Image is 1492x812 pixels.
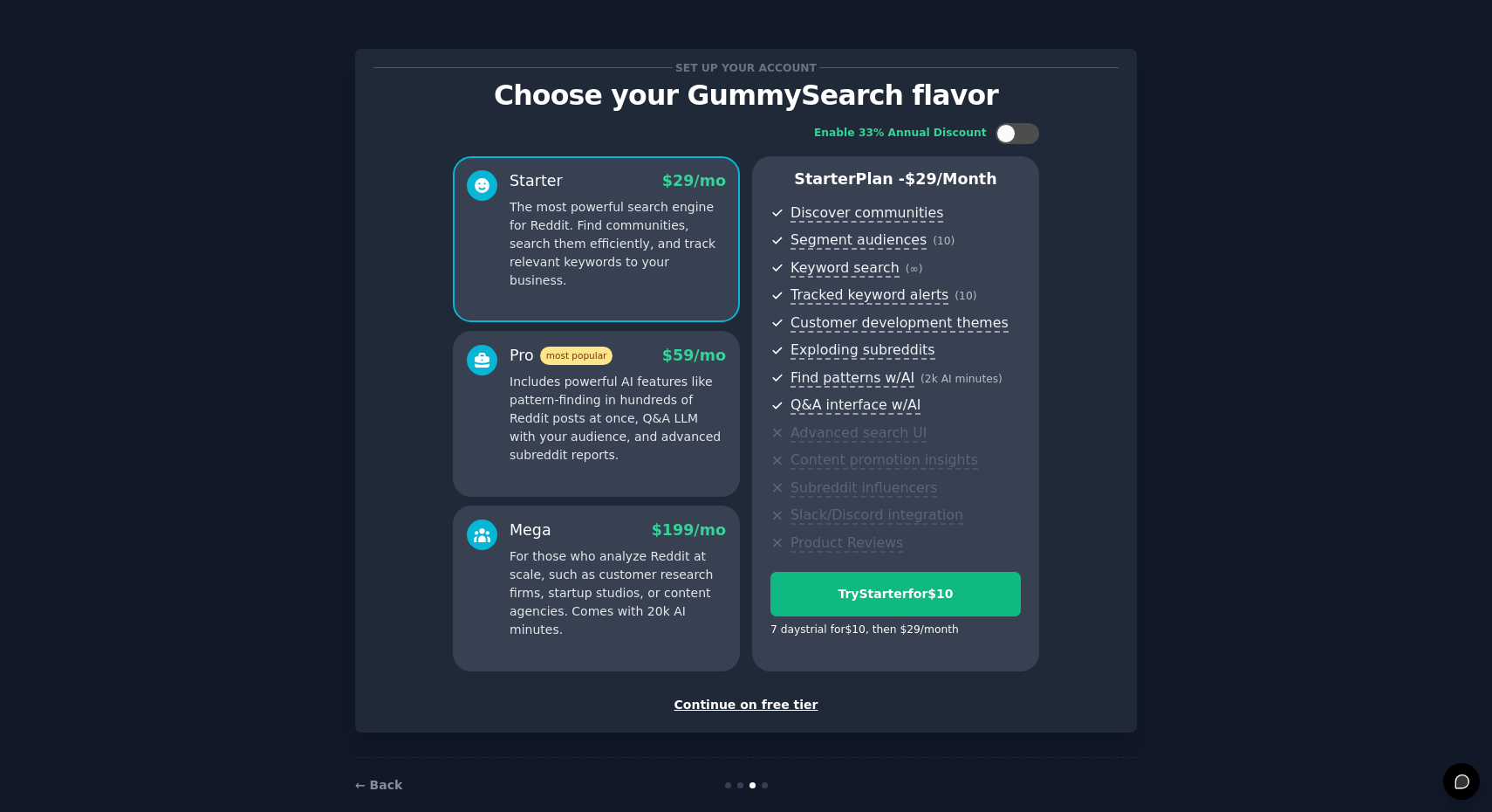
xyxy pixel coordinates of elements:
[510,170,563,192] div: Starter
[510,198,726,290] p: The most powerful search engine for Reddit. Find communities, search them efficiently, and track ...
[662,172,726,189] span: $ 29 /mo
[790,369,914,388] span: Find patterns w/AI
[790,396,921,415] span: Q&A interface w/AI
[770,572,1021,616] button: TryStarterfor$10
[921,373,1003,385] span: ( 2k AI minutes )
[790,286,948,305] span: Tracked keyword alerts
[771,585,1020,603] div: Try Starter for $10
[790,204,943,223] span: Discover communities
[790,314,1009,333] span: Customer development themes
[790,506,963,525] span: Slack/Discord integration
[933,235,955,247] span: ( 10 )
[790,231,927,250] span: Segment audiences
[770,169,1021,190] p: Starter Plan -
[540,347,613,365] span: most popular
[770,623,959,638] div: 7 days trial for $10 , then $ 29 /month
[790,259,900,278] span: Keyword search
[790,424,927,443] span: Advanced search UI
[673,58,820,77] span: Set up your account
[355,778,402,792] a: ← Back
[906,263,923,275] span: ( ∞ )
[905,170,997,188] span: $ 29 /month
[510,345,613,367] div: Pro
[510,520,551,541] div: Mega
[955,290,976,302] span: ( 10 )
[814,126,987,141] div: Enable 33% Annual Discount
[373,80,1119,111] p: Choose your GummySearch flavor
[662,347,726,364] span: $ 59 /mo
[790,534,903,553] span: Product Reviews
[510,547,726,639] p: For those who analyze Reddit at scale, such as customer research firms, startup studios, or conte...
[790,479,937,498] span: Subreddit influencers
[510,373,726,464] p: Includes powerful AI features like pattern-finding in hundreds of Reddit posts at once, Q&A LLM w...
[373,696,1119,714] div: Continue on free tier
[790,341,934,360] span: Exploding subreddits
[790,451,978,470] span: Content promotion insights
[652,521,726,539] span: $ 199 /mo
